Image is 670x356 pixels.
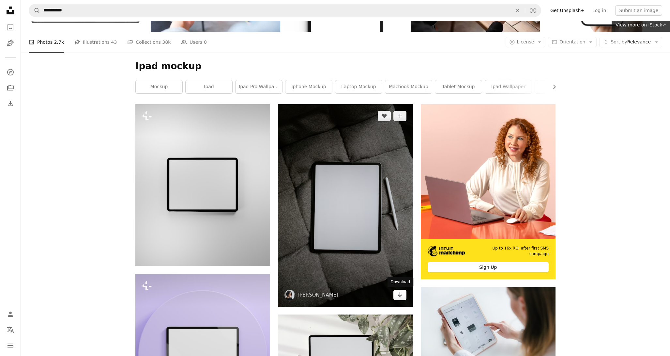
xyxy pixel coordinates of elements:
span: Up to 16x ROI after first SMS campaign [475,246,549,257]
button: scroll list to the right [548,80,556,93]
a: mockup [136,80,182,93]
span: Orientation [559,39,585,44]
a: [PERSON_NAME] [297,292,338,298]
a: macbook mockup [385,80,432,93]
button: Clear [510,4,525,17]
a: Log in [588,5,610,16]
div: Download [388,277,414,287]
a: Download History [4,97,17,110]
a: Photos [4,21,17,34]
button: License [506,37,546,47]
button: Menu [4,339,17,352]
a: ipad [186,80,232,93]
img: a square black object mounted on a wall [135,104,270,266]
span: Sort by [611,39,627,44]
a: laptop mockup [335,80,382,93]
a: iphone mockup [285,80,332,93]
a: iphone [535,80,582,93]
form: Find visuals sitewide [29,4,541,17]
a: ipad wallpaper [485,80,532,93]
a: Download [393,290,406,300]
button: Sort byRelevance [599,37,662,47]
a: Illustrations [4,37,17,50]
span: View more on iStock ↗ [616,22,666,27]
a: Collections [4,81,17,94]
a: woman using gold iPad [421,329,556,335]
button: Like [378,111,391,121]
a: Users 0 [181,32,207,53]
a: View more on iStock↗ [612,19,670,32]
span: 0 [204,39,207,46]
img: file-1722962837469-d5d3a3dee0c7image [421,104,556,239]
a: Get Unsplash+ [546,5,588,16]
img: white tablet computer on gray textile [278,104,413,307]
button: Add to Collection [393,111,406,121]
a: Home — Unsplash [4,4,17,18]
img: file-1690386555781-336d1949dad1image [428,246,465,256]
button: Search Unsplash [29,4,40,17]
button: Language [4,323,17,336]
a: tablet mockup [435,80,482,93]
a: white tablet computer on gray textile [278,202,413,208]
a: ipad pro wallpaper [236,80,282,93]
a: a square black object mounted on a wall [135,182,270,188]
a: Log in / Sign up [4,308,17,321]
a: Collections 38k [127,32,171,53]
span: 38k [162,39,171,46]
button: Submit an image [615,5,662,16]
span: 43 [111,39,117,46]
a: Illustrations 43 [74,32,117,53]
h1: Ipad mockup [135,60,556,72]
span: Relevance [611,39,651,45]
span: License [517,39,534,44]
button: Orientation [548,37,597,47]
img: Go to Kelly Sikkema's profile [284,290,295,300]
button: Visual search [525,4,541,17]
a: Explore [4,66,17,79]
a: Up to 16x ROI after first SMS campaignSign Up [421,104,556,279]
div: Sign Up [428,262,549,272]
